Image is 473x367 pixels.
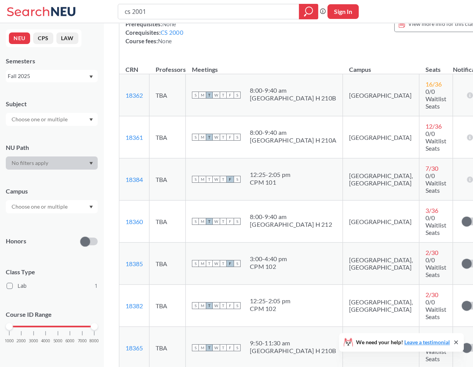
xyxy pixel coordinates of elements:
[8,72,88,80] div: Fall 2025
[343,74,419,116] td: [GEOGRAPHIC_DATA]
[6,310,98,319] p: Course ID Range
[227,176,234,183] span: F
[6,156,98,170] div: Dropdown arrow
[404,339,450,345] a: Leave a testimonial
[227,260,234,267] span: F
[234,134,241,141] span: S
[125,218,143,225] a: 18360
[149,158,186,200] td: TBA
[125,302,143,309] a: 18382
[192,176,199,183] span: S
[95,282,98,290] span: 1
[199,134,206,141] span: M
[426,291,438,298] span: 2 / 30
[162,20,176,27] span: None
[6,100,98,108] div: Subject
[6,268,98,276] span: Class Type
[220,344,227,351] span: T
[426,298,446,320] span: 0/0 Waitlist Seats
[250,305,290,313] div: CPM 102
[250,213,332,221] div: 8:00 - 9:40 am
[426,207,438,214] span: 3 / 36
[186,58,343,74] th: Meetings
[220,176,227,183] span: T
[234,302,241,309] span: S
[426,249,438,256] span: 2 / 30
[356,340,450,345] span: We need your help!
[158,37,172,44] span: None
[234,344,241,351] span: S
[299,4,318,19] div: magnifying glass
[149,200,186,243] td: TBA
[199,218,206,225] span: M
[250,136,336,144] div: [GEOGRAPHIC_DATA] H 210A
[250,263,287,270] div: CPM 102
[220,218,227,225] span: T
[206,134,213,141] span: T
[426,88,446,110] span: 0/0 Waitlist Seats
[426,256,446,278] span: 0/0 Waitlist Seats
[149,116,186,158] td: TBA
[17,339,26,343] span: 2000
[33,32,53,44] button: CPS
[199,92,206,99] span: M
[125,92,143,99] a: 18362
[125,344,143,352] a: 18365
[53,339,63,343] span: 5000
[192,134,199,141] span: S
[5,339,14,343] span: 1000
[206,344,213,351] span: T
[234,260,241,267] span: S
[426,122,442,130] span: 12 / 36
[250,129,336,136] div: 8:00 - 9:40 am
[9,32,30,44] button: NEU
[89,162,93,165] svg: Dropdown arrow
[343,243,419,285] td: [GEOGRAPHIC_DATA], [GEOGRAPHIC_DATA]
[90,339,99,343] span: 8000
[250,339,336,347] div: 9:50 - 11:30 am
[65,339,75,343] span: 6000
[419,58,453,74] th: Seats
[213,260,220,267] span: W
[206,302,213,309] span: T
[8,202,73,211] input: Choose one or multiple
[227,218,234,225] span: F
[250,297,290,305] div: 12:25 - 2:05 pm
[6,70,98,82] div: Fall 2025Dropdown arrow
[220,260,227,267] span: T
[192,302,199,309] span: S
[6,237,26,246] p: Honors
[199,302,206,309] span: M
[89,206,93,209] svg: Dropdown arrow
[250,171,290,178] div: 12:25 - 2:05 pm
[199,344,206,351] span: M
[250,255,287,263] div: 3:00 - 4:40 pm
[220,134,227,141] span: T
[78,339,87,343] span: 7000
[250,221,332,228] div: [GEOGRAPHIC_DATA] H 212
[213,344,220,351] span: W
[206,260,213,267] span: T
[161,29,183,36] a: CS 2000
[343,158,419,200] td: [GEOGRAPHIC_DATA], [GEOGRAPHIC_DATA]
[343,116,419,158] td: [GEOGRAPHIC_DATA]
[6,143,98,152] div: NU Path
[234,92,241,99] span: S
[206,92,213,99] span: T
[227,302,234,309] span: F
[192,92,199,99] span: S
[8,115,73,124] input: Choose one or multiple
[192,218,199,225] span: S
[220,302,227,309] span: T
[29,339,38,343] span: 3000
[124,5,293,18] input: Class, professor, course number, "phrase"
[426,214,446,236] span: 0/0 Waitlist Seats
[213,92,220,99] span: W
[89,75,93,78] svg: Dropdown arrow
[213,134,220,141] span: W
[213,218,220,225] span: W
[149,58,186,74] th: Professors
[199,260,206,267] span: M
[6,187,98,195] div: Campus
[206,176,213,183] span: T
